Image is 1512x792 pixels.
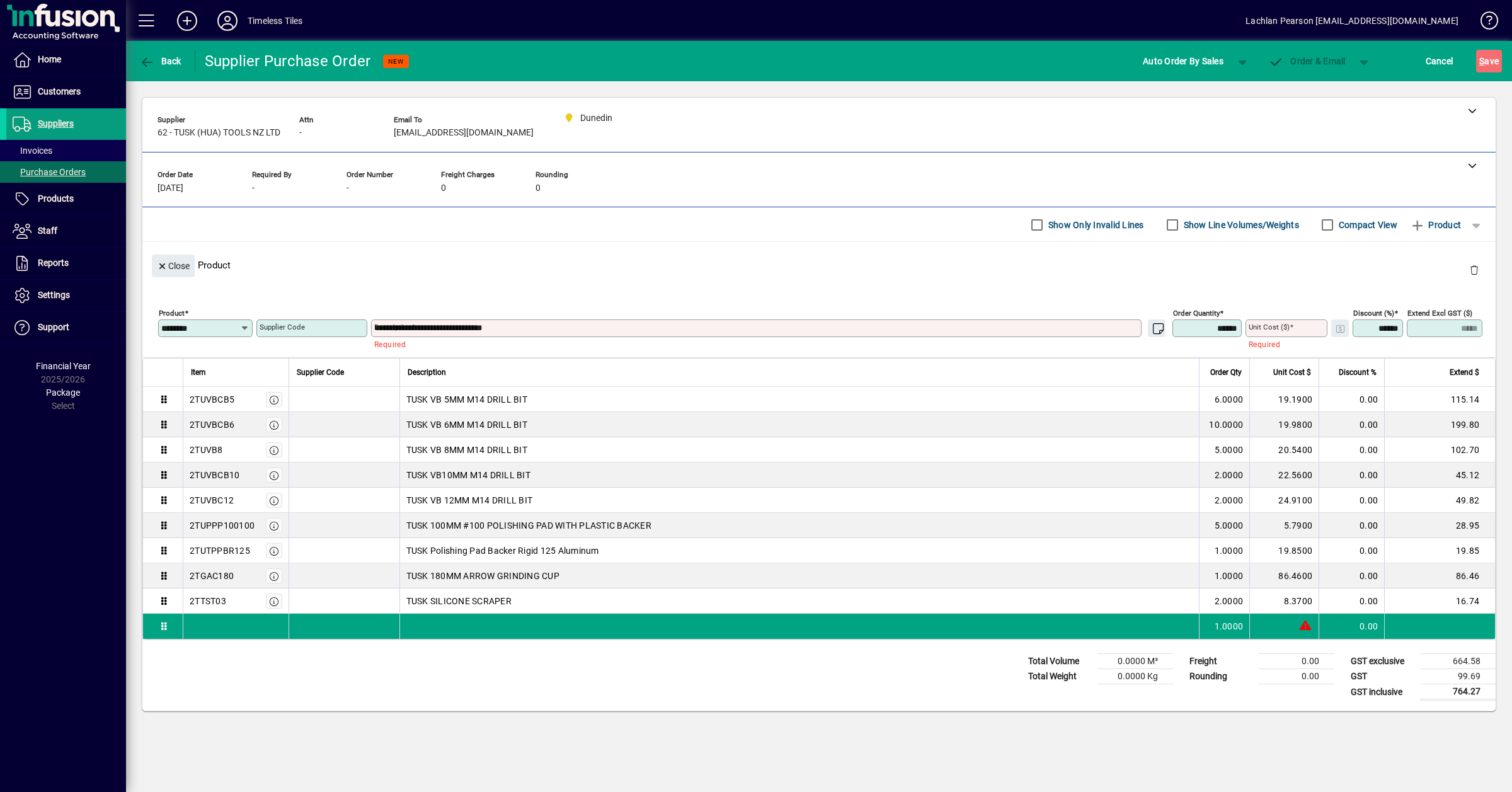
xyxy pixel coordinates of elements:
span: ave [1479,51,1499,71]
td: 19.1900 [1249,387,1319,412]
td: 20.5400 [1249,437,1319,462]
mat-label: Discount (%) [1353,309,1394,318]
td: 99.69 [1420,669,1496,684]
app-page-header-button: Close [149,260,198,271]
a: Settings [6,280,126,311]
mat-label: Unit Cost ($) [1249,323,1290,331]
button: Add [167,9,207,32]
a: Purchase Orders [6,161,126,183]
a: Invoices [6,140,126,161]
span: TUSK VB 12MM M14 DRILL BIT [406,494,533,507]
span: TUSK VB 5MM M14 DRILL BIT [406,393,527,406]
span: Customers [38,86,81,96]
td: 19.8500 [1249,538,1319,563]
td: 19.9800 [1249,412,1319,437]
span: Suppliers [38,118,74,129]
mat-label: Supplier Code [260,323,305,331]
a: Customers [6,76,126,108]
a: Products [6,183,126,215]
td: 0.00 [1319,488,1384,513]
td: GST inclusive [1344,684,1420,700]
span: TUSK Polishing Pad Backer Rigid 125 Aluminum [406,544,599,557]
td: 16.74 [1384,588,1495,614]
span: Discount % [1339,365,1377,379]
div: 2TUVBC12 [190,494,234,507]
div: 2TGAC180 [190,570,234,582]
td: 0.00 [1319,387,1384,412]
span: Package [46,387,80,398]
td: 0.00 [1319,563,1384,588]
button: Save [1476,50,1502,72]
td: 28.95 [1384,513,1495,538]
a: Support [6,312,126,343]
div: Supplier Purchase Order [205,51,371,71]
mat-label: Extend excl GST ($) [1407,309,1472,318]
td: 22.5600 [1249,462,1319,488]
td: Rounding [1183,669,1259,684]
td: 2.0000 [1199,488,1249,513]
button: Back [136,50,185,72]
label: Show Line Volumes/Weights [1181,219,1299,231]
app-page-header-button: Delete [1459,264,1489,275]
span: Financial Year [36,361,91,371]
td: Total Weight [1022,669,1097,684]
span: [DATE] [157,183,183,193]
td: GST [1344,669,1420,684]
button: Close [152,255,195,277]
td: 764.27 [1420,684,1496,700]
span: Item [191,365,206,379]
span: Description [408,365,446,379]
span: Staff [38,226,57,236]
span: TUSK 180MM ARROW GRINDING CUP [406,570,559,582]
span: Unit Cost $ [1273,365,1311,379]
td: 0.00 [1319,412,1384,437]
td: 86.4600 [1249,563,1319,588]
td: 0.0000 M³ [1097,654,1173,669]
span: Home [38,54,61,64]
span: Auto Order By Sales [1143,51,1223,71]
a: Knowledge Base [1471,3,1496,43]
div: 2TUVB8 [190,444,223,456]
td: 0.00 [1319,513,1384,538]
span: TUSK 100MM #100 POLISHING PAD WITH PLASTIC BACKER [406,519,651,532]
button: Delete [1459,255,1489,285]
span: TUSK VB 6MM M14 DRILL BIT [406,418,527,431]
span: TUSK VB 8MM M14 DRILL BIT [406,444,527,456]
mat-label: Order Quantity [1173,309,1220,318]
div: 2TUPPP100100 [190,519,255,532]
button: Order & Email [1263,50,1352,72]
td: Total Volume [1022,654,1097,669]
div: Lachlan Pearson [EMAIL_ADDRESS][DOMAIN_NAME] [1246,11,1458,31]
mat-error: Required [1249,337,1317,350]
span: - [252,183,255,193]
td: 0.00 [1259,654,1334,669]
td: 8.3700 [1249,588,1319,614]
td: 49.82 [1384,488,1495,513]
td: 0.00 [1319,588,1384,614]
span: Cancel [1426,51,1453,71]
span: [EMAIL_ADDRESS][DOMAIN_NAME] [394,128,534,138]
td: 1.0000 [1199,538,1249,563]
td: 0.00 [1319,538,1384,563]
mat-error: Required [374,337,1159,350]
td: 0.00 [1319,614,1384,639]
div: 2TUVBCB10 [190,469,239,481]
td: 0.0000 Kg [1097,669,1173,684]
td: 2.0000 [1199,462,1249,488]
label: Compact View [1336,219,1397,231]
button: Cancel [1423,50,1457,72]
td: 102.70 [1384,437,1495,462]
div: Timeless Tiles [248,11,302,31]
td: 5.7900 [1249,513,1319,538]
mat-label: Description [374,323,411,331]
span: Supplier Code [297,365,344,379]
div: 2TUTPPBR125 [190,544,250,557]
span: - [346,183,349,193]
td: 45.12 [1384,462,1495,488]
a: Home [6,44,126,76]
span: Purchase Orders [13,167,86,177]
span: - [299,128,302,138]
td: Freight [1183,654,1259,669]
span: TUSK SILICONE SCRAPER [406,595,512,607]
td: 1.0000 [1199,563,1249,588]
